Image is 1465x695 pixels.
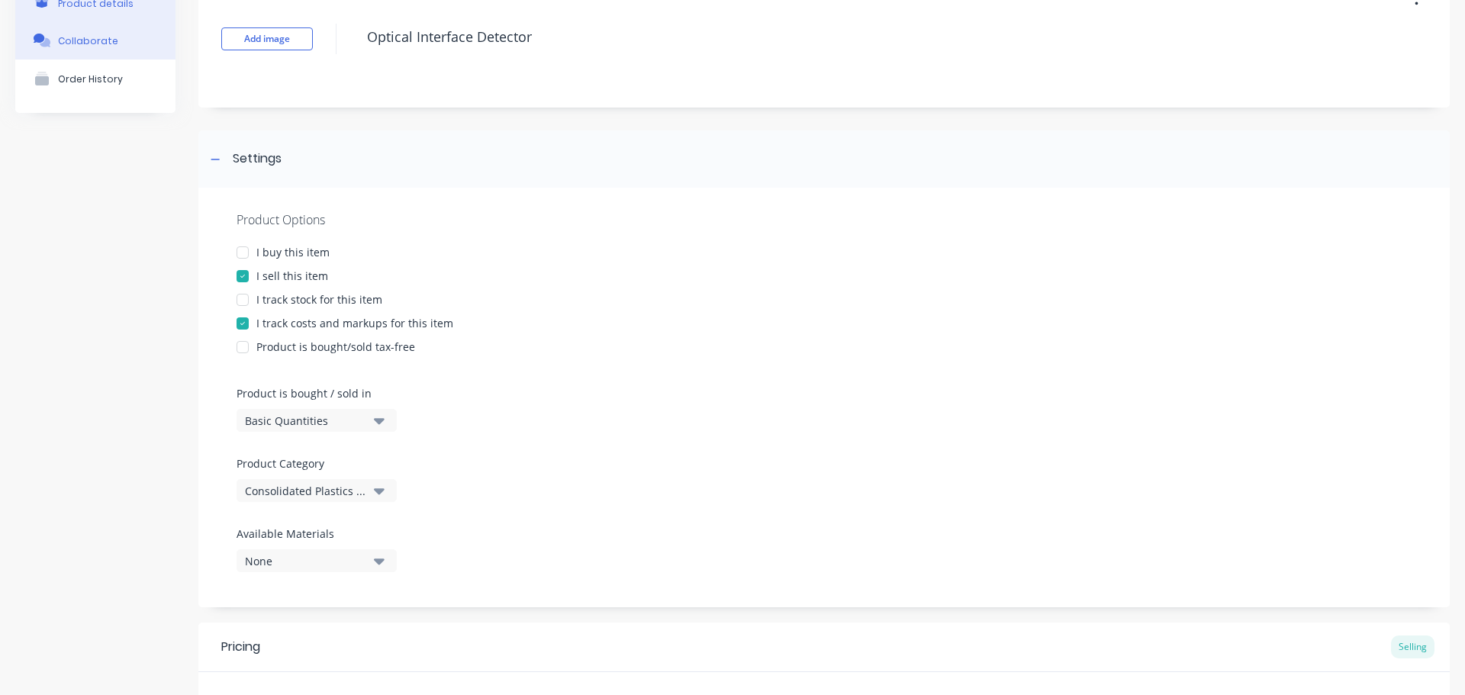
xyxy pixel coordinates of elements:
div: Product Options [237,211,1412,229]
button: Collaborate [15,21,175,60]
label: Product Category [237,455,389,471]
div: Settings [233,150,282,169]
div: I track costs and markups for this item [256,315,453,331]
div: Consolidated Plastics & Epoxy [245,483,367,499]
button: Add image [221,27,313,50]
div: Product is bought/sold tax-free [256,339,415,355]
div: Pricing [221,638,260,656]
button: Basic Quantities [237,409,397,432]
div: Selling [1391,635,1434,658]
textarea: Optical Interface Detector [359,19,1324,55]
div: I buy this item [256,244,330,260]
div: I sell this item [256,268,328,284]
div: Basic Quantities [245,413,367,429]
button: Order History [15,60,175,98]
div: Collaborate [58,35,118,47]
div: I track stock for this item [256,291,382,307]
div: Order History [58,73,123,85]
button: Consolidated Plastics & Epoxy [237,479,397,502]
div: None [245,553,367,569]
button: None [237,549,397,572]
label: Product is bought / sold in [237,385,389,401]
label: Available Materials [237,526,397,542]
